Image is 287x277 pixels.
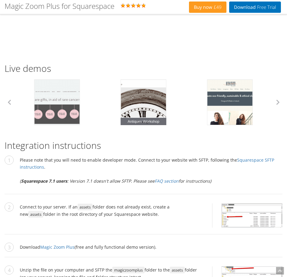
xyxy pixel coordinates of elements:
h2: Live demos [5,63,282,73]
span: £49 [212,5,222,10]
li: Download (free and fully functional demo version). [5,244,282,257]
a: DownloadFree Trial [229,2,281,13]
li: Please note that you will need to enable developer mode. Connect to your website with SFTP, follo... [5,156,282,194]
a: Magic Zoom Plus [40,244,75,250]
strong: Squarespace 7.1 users [21,178,67,184]
span: assets [170,267,185,273]
a: FAQ section [155,178,179,184]
a: Antiques Workshop [121,79,166,125]
span: Antiques Workshop [121,118,166,125]
h1: Magic Zoom Plus for Squarespace [5,2,114,10]
span: assets [78,204,93,210]
em: ( : Version 7.1 doesn't allow SFTP. Please see for instructions) [20,178,211,184]
h2: Integration instructions [5,140,282,150]
span: magiczoomplus [112,267,145,273]
li: Connect to your server. If an folder does not already exist, create a new folder in the root dire... [5,203,282,234]
a: Buy now£49 [189,2,226,13]
a: Create assets folder on Squarespace server [212,203,282,228]
span: Free Trial [256,5,276,10]
span: assets [28,211,43,218]
img: Create assets folder on Squarespace server [222,203,282,228]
